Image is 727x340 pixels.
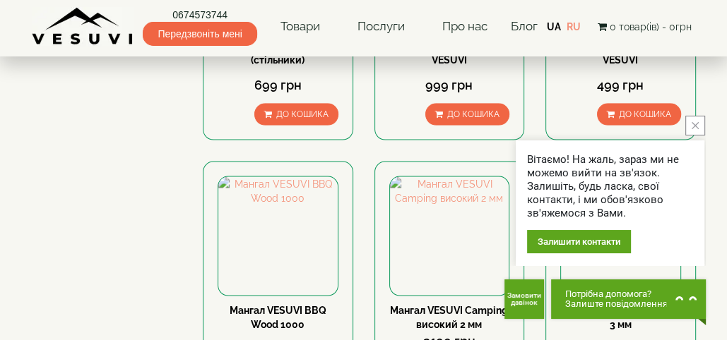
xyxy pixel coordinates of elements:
button: До кошика [254,103,338,125]
a: RU [567,21,581,32]
a: Мангал VESUVI Camping високий 2 мм [390,304,508,329]
a: UA [547,21,561,32]
span: До кошика [619,109,671,119]
div: 699 грн [218,75,338,94]
span: До кошика [447,109,500,119]
a: Блог [511,19,538,33]
a: 0674573744 [143,8,256,22]
a: Товари [266,11,334,43]
span: Потрібна допомога? [565,289,668,299]
span: 0 товар(ів) - 0грн [609,21,691,32]
span: Передзвоніть мені [143,22,256,46]
a: Мангал VESUVI BBQ Wood 1000 [230,304,326,329]
img: Завод VESUVI [32,7,134,46]
img: Мангал VESUVI BBQ Wood 1000 [218,176,338,296]
button: close button [685,116,705,135]
a: Решітка гриль РЕБРА VESUVI [398,40,500,65]
a: Послуги [343,11,419,43]
span: Залиште повідомлення [565,299,668,309]
div: 499 грн [560,75,681,94]
span: Замовити дзвінок [507,292,541,306]
a: Решітка гриль VESUVI (стільники) [225,40,331,65]
a: Сумка для мангала VESUVI [574,40,667,65]
button: 0 товар(ів) - 0грн [593,19,695,35]
button: До кошика [425,103,509,125]
button: До кошика [597,103,681,125]
button: Get Call button [504,279,544,319]
button: Chat button [551,279,706,319]
div: Залишити контакти [527,230,631,253]
div: Вітаємо! На жаль, зараз ми не можемо вийти на зв'язок. Залишіть, будь ласка, свої контакти, і ми ... [527,153,693,220]
div: 999 грн [389,75,510,94]
a: Про нас [428,11,502,43]
img: Мангал VESUVI Camping високий 2 мм [390,176,509,296]
span: До кошика [276,109,329,119]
